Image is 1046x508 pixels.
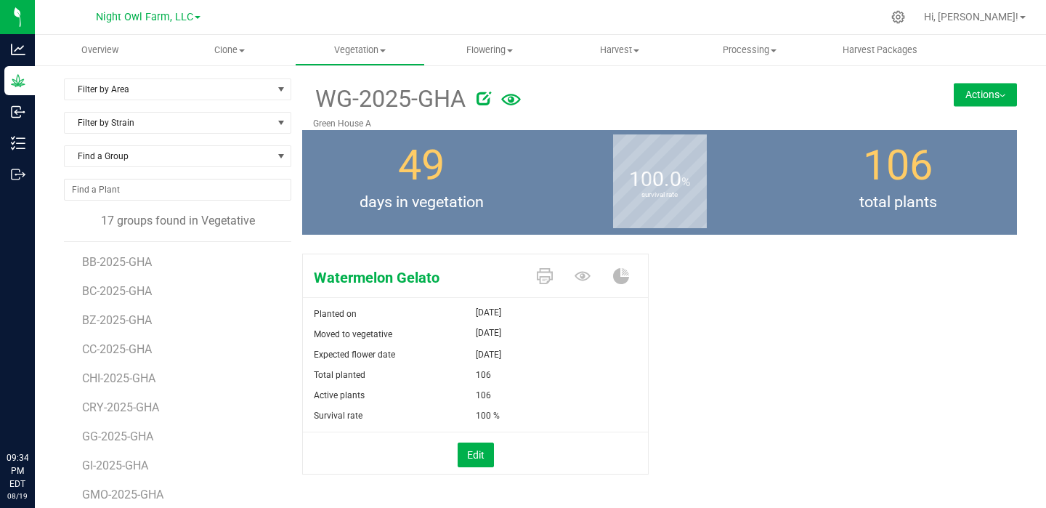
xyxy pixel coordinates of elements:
[11,136,25,150] inline-svg: Inventory
[476,324,501,342] span: [DATE]
[313,117,887,130] p: Green House A
[296,44,424,57] span: Vegetation
[82,488,163,501] span: GMO-2025-GHA
[96,11,193,23] span: Night Owl Farm, LLC
[954,83,1017,106] button: Actions
[35,35,165,65] a: Overview
[476,304,501,321] span: [DATE]
[613,130,707,260] b: survival rate
[82,430,153,443] span: GG-2025-GHA
[7,491,28,501] p: 08/19
[314,390,365,400] span: Active plants
[476,365,491,385] span: 106
[302,190,540,214] span: days in vegetation
[889,10,907,24] div: Manage settings
[314,411,362,421] span: Survival rate
[82,284,152,298] span: BC-2025-GHA
[398,141,445,190] span: 49
[65,79,272,100] span: Filter by Area
[82,342,152,356] span: CC-2025-GHA
[476,344,501,365] span: [DATE]
[863,141,933,190] span: 106
[425,35,555,65] a: Flowering
[551,130,768,235] group-info-box: Survival rate
[815,35,945,65] a: Harvest Packages
[62,44,138,57] span: Overview
[556,44,684,57] span: Harvest
[314,370,365,380] span: Total planted
[165,35,295,65] a: Clone
[166,44,294,57] span: Clone
[303,267,526,289] span: Watermelon Gelato
[779,190,1017,214] span: total plants
[458,443,494,467] button: Edit
[314,329,392,339] span: Moved to vegetative
[476,385,491,406] span: 106
[7,451,28,491] p: 09:34 PM EDT
[11,167,25,182] inline-svg: Outbound
[295,35,425,65] a: Vegetation
[11,73,25,88] inline-svg: Grow
[82,371,155,385] span: CHI-2025-GHA
[685,35,815,65] a: Processing
[65,180,291,200] input: NO DATA FOUND
[82,459,148,472] span: GI-2025-GHA
[686,44,814,57] span: Processing
[924,11,1018,23] span: Hi, [PERSON_NAME]!
[823,44,937,57] span: Harvest Packages
[272,79,291,100] span: select
[314,309,357,319] span: Planted on
[790,130,1006,235] group-info-box: Total number of plants
[15,392,58,435] iframe: Resource center
[65,146,272,166] span: Find a Group
[476,406,500,426] span: 100 %
[314,350,395,360] span: Expected flower date
[11,105,25,119] inline-svg: Inbound
[313,81,466,117] span: WG-2025-GHA
[11,42,25,57] inline-svg: Analytics
[82,313,152,327] span: BZ-2025-GHA
[64,212,291,230] div: 17 groups found in Vegetative
[82,255,152,269] span: BB-2025-GHA
[65,113,272,133] span: Filter by Strain
[82,400,159,414] span: CRY-2025-GHA
[313,130,530,235] group-info-box: Days in vegetation
[555,35,685,65] a: Harvest
[426,44,554,57] span: Flowering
